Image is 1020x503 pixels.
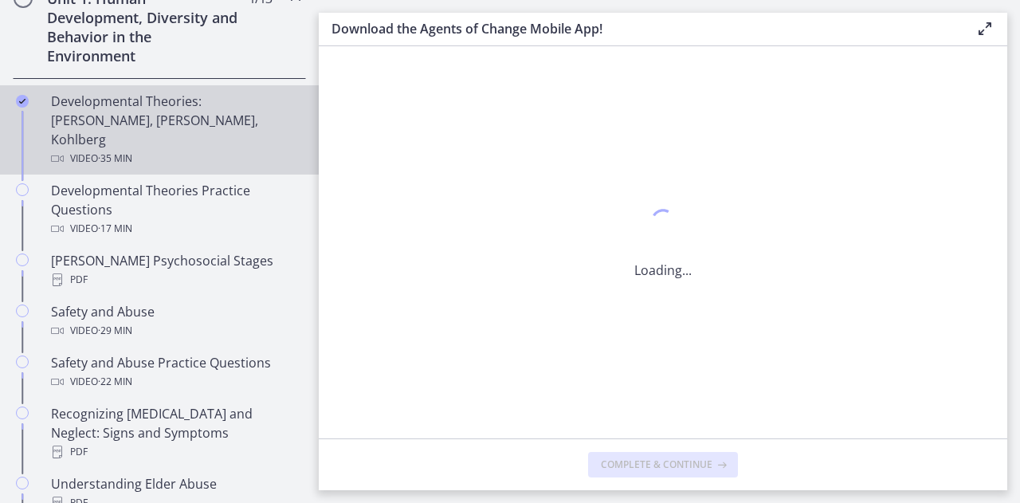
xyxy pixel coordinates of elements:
[98,372,132,391] span: · 22 min
[51,404,300,462] div: Recognizing [MEDICAL_DATA] and Neglect: Signs and Symptoms
[51,219,300,238] div: Video
[51,353,300,391] div: Safety and Abuse Practice Questions
[51,372,300,391] div: Video
[98,321,132,340] span: · 29 min
[634,261,692,280] p: Loading...
[16,95,29,108] i: Completed
[634,205,692,242] div: 1
[98,219,132,238] span: · 17 min
[51,442,300,462] div: PDF
[51,251,300,289] div: [PERSON_NAME] Psychosocial Stages
[51,149,300,168] div: Video
[331,19,950,38] h3: Download the Agents of Change Mobile App!
[601,458,712,471] span: Complete & continue
[51,270,300,289] div: PDF
[51,181,300,238] div: Developmental Theories Practice Questions
[51,321,300,340] div: Video
[51,92,300,168] div: Developmental Theories: [PERSON_NAME], [PERSON_NAME], Kohlberg
[98,149,132,168] span: · 35 min
[588,452,738,477] button: Complete & continue
[51,302,300,340] div: Safety and Abuse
